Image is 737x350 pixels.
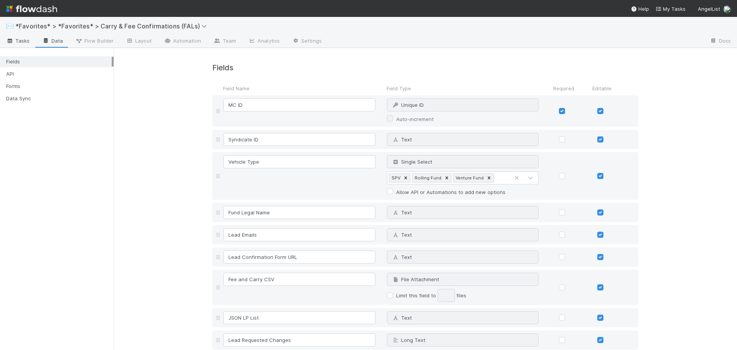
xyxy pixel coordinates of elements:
[36,35,69,48] a: Data
[392,232,412,238] span: Text
[223,98,375,111] input: Untitled field
[704,35,737,48] a: Docs
[583,85,621,92] div: Editable
[207,35,242,48] a: Team
[223,311,375,324] input: Untitled field
[212,63,638,72] h4: Fields
[15,22,211,30] span: *Favorites* > *Favorites* > Carry & Fee Confirmations (FALs)
[6,2,57,15] img: logo-inverted-e16ddd16eac7371096b0.svg
[392,276,439,282] span: File Attachment
[389,174,402,182] div: SPV
[69,35,120,48] a: Flow Builder
[221,85,381,92] div: Field Name
[655,5,686,13] a: My Tasks
[387,289,539,302] div: files
[392,136,412,143] span: Text
[158,35,207,48] a: Automation
[392,254,412,260] span: Text
[698,6,720,12] span: AngelList
[631,5,649,13] div: Help
[223,206,375,219] input: Untitled field
[6,23,14,29] span: ✉️
[392,315,412,321] span: Text
[6,57,112,66] div: Fields
[723,5,731,13] img: avatar_ba76ddef-3fd0-4be4-9bc3-126ad567fcd5.png
[223,155,375,168] input: Untitled field
[223,333,375,347] input: Untitled field
[412,174,443,182] div: Rolling Fund
[6,94,112,103] div: Data Sync
[392,159,432,165] span: Single Select
[396,187,506,197] label: Allow API or Automations to add new options
[396,114,434,124] label: Auto-increment
[223,228,375,241] input: Untitled field
[6,69,112,79] div: API
[544,85,583,92] div: Required
[223,133,375,146] input: Untitled field
[242,35,286,48] a: Analytics
[286,35,328,48] a: Settings
[6,37,30,45] span: Tasks
[120,35,158,48] a: Layout
[392,102,424,108] span: Unique ID
[392,209,412,216] span: Text
[392,337,425,343] span: Long Text
[381,85,544,92] div: Field Type
[223,250,375,264] input: Untitled field
[223,273,375,286] input: Untitled field
[75,37,114,45] span: Flow Builder
[6,81,112,91] div: Forms
[655,6,686,12] span: My Tasks
[453,174,485,182] div: Venture Fund
[396,292,436,299] span: Limit this field to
